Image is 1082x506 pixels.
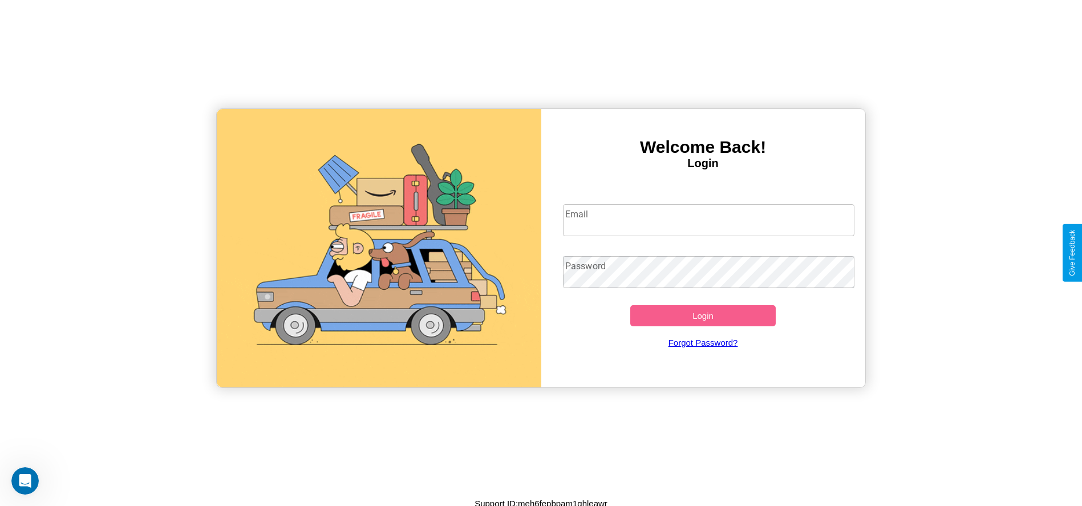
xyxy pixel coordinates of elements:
[217,109,541,387] img: gif
[1068,230,1076,276] div: Give Feedback
[557,326,849,359] a: Forgot Password?
[541,157,865,170] h4: Login
[541,137,865,157] h3: Welcome Back!
[630,305,776,326] button: Login
[11,467,39,495] iframe: Intercom live chat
